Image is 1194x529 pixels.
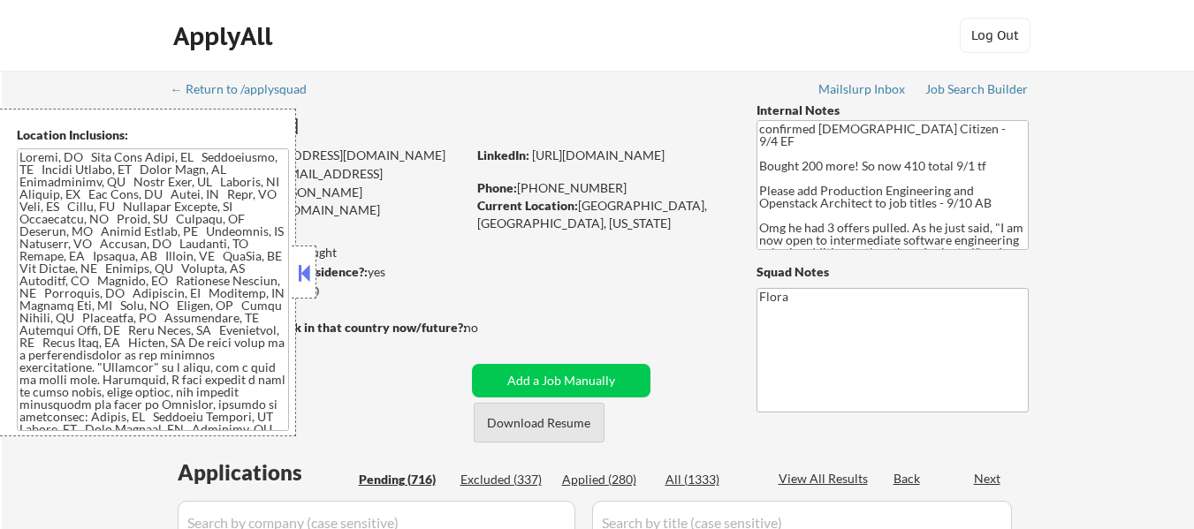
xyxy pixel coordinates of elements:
div: Next [974,470,1002,487]
div: Excluded (337) [460,471,549,488]
div: [GEOGRAPHIC_DATA], [GEOGRAPHIC_DATA], [US_STATE] [477,197,727,231]
div: $150,000 [171,283,466,300]
strong: LinkedIn: [477,147,529,162]
div: 280 sent / 410 bought [171,244,466,261]
div: View All Results [779,470,873,487]
div: no [464,319,514,336]
div: Location Inclusions: [17,126,289,144]
a: Job Search Builder [925,82,1029,100]
strong: Current Location: [477,198,578,213]
div: ← Return to /applysquad [171,83,323,95]
div: [EMAIL_ADDRESS][DOMAIN_NAME] [173,165,466,200]
strong: Phone: [477,180,517,195]
div: [PERSON_NAME][EMAIL_ADDRESS][DOMAIN_NAME] [172,184,466,218]
div: [PERSON_NAME] [172,115,536,137]
button: Download Resume [474,403,605,442]
div: All (1333) [665,471,754,488]
a: [URL][DOMAIN_NAME] [532,147,665,162]
div: Squad Notes [757,263,1029,281]
a: Mailslurp Inbox [818,82,907,100]
div: Applications [178,462,353,483]
div: Pending (716) [359,471,447,488]
button: Add a Job Manually [472,364,650,397]
div: [EMAIL_ADDRESS][DOMAIN_NAME] [173,147,466,164]
div: [PHONE_NUMBER] [477,179,727,197]
a: ← Return to /applysquad [171,82,323,100]
strong: Will need Visa to work in that country now/future?: [172,320,467,335]
div: ApplyAll [173,21,278,51]
div: Job Search Builder [925,83,1029,95]
div: Back [894,470,922,487]
div: Applied (280) [562,471,650,488]
div: Mailslurp Inbox [818,83,907,95]
div: Internal Notes [757,102,1029,119]
button: Log Out [960,18,1030,53]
